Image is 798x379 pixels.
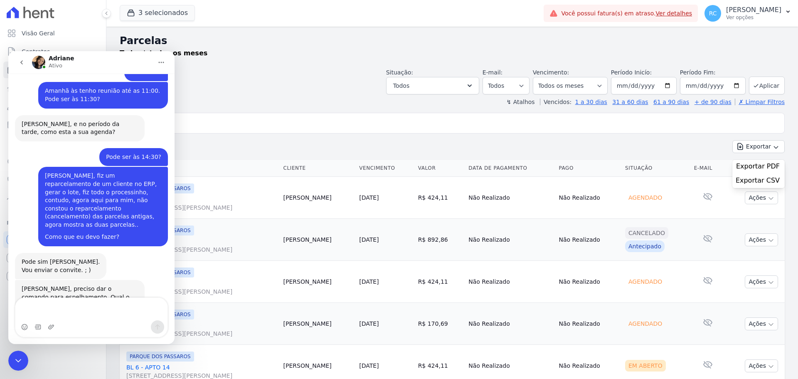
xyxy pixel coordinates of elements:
a: [DATE] [359,194,379,201]
span: Todos [393,81,409,91]
p: Ver opções [726,14,781,21]
a: Lotes [3,80,103,97]
p: [PERSON_NAME] [726,6,781,14]
a: [DATE] [359,236,379,243]
td: Não Realizado [555,177,622,219]
div: Antecipado [625,240,665,252]
a: [DATE] [359,320,379,327]
span: [STREET_ADDRESS][PERSON_NAME] [126,203,277,212]
div: Agendado [625,192,665,203]
th: Pago [555,160,622,177]
div: Cancelado [625,227,668,239]
th: E-mail [691,160,725,177]
a: Exportar PDF [736,162,781,172]
button: Seletor de Gif [26,272,33,279]
span: Contratos [22,47,50,56]
button: Seletor de emoji [13,272,20,279]
button: 3 selecionados [120,5,195,21]
button: Ações [745,191,778,204]
label: Período Fim: [680,68,746,77]
div: Pode ser às 14:30? [98,102,153,110]
a: Visão Geral [3,25,103,42]
textarea: Envie uma mensagem... [7,247,159,269]
button: Carregar anexo [39,272,46,279]
span: [STREET_ADDRESS][PERSON_NAME] [126,245,277,254]
p: de [120,48,207,58]
span: [STREET_ADDRESS][PERSON_NAME] [126,329,277,338]
a: 31 a 60 dias [612,99,648,105]
a: [DATE] [359,278,379,285]
iframe: Intercom live chat [8,51,175,344]
span: [STREET_ADDRESS][PERSON_NAME] [126,287,277,296]
td: Não Realizado [465,261,555,303]
a: Contratos [3,43,103,60]
button: Aplicar [749,77,785,94]
a: Parcelas [3,62,103,78]
a: Transferências [3,135,103,151]
a: BL 6 - APTO 14[STREET_ADDRESS][PERSON_NAME] [126,195,277,212]
a: BL 6 - APTO 14[STREET_ADDRESS][PERSON_NAME] [126,279,277,296]
strong: todos os meses [150,49,208,57]
label: Vencimento: [533,69,569,76]
td: [PERSON_NAME] [280,261,356,303]
button: Todos [386,77,479,94]
div: Agendado [625,318,665,329]
td: [PERSON_NAME] [280,177,356,219]
div: [PERSON_NAME], e no período da tarde, como esta a sua agenda? [13,69,130,85]
th: Vencimento [356,160,414,177]
td: Não Realizado [555,303,622,345]
span: PARQUE DOS PASSAROS [126,352,194,362]
button: Enviar mensagem… [143,269,156,282]
div: [PERSON_NAME], fiz um reparcelamento de um cliente no ERP, gerar o lote, fiz todo o processinho, ... [37,121,153,178]
a: 1 a 30 dias [575,99,607,105]
td: Não Realizado [465,303,555,345]
th: Situação [622,160,691,177]
th: Contrato [120,160,280,177]
a: Conta Hent [3,250,103,266]
div: [PERSON_NAME], preciso dar o comando para espelhamento. Qual o contrato e nome do cliente por favor? [13,234,130,258]
div: Pode sim [PERSON_NAME]. Vou enviar o convite. ; ) [13,207,91,223]
div: Pode sim [PERSON_NAME].Vou enviar o convite. ; ) [7,202,98,228]
td: Não Realizado [465,219,555,261]
label: Vencidos: [540,99,571,105]
a: Troca de Arquivos [3,190,103,206]
a: Ver detalhes [656,10,692,17]
button: Ações [745,233,778,246]
div: [PERSON_NAME], preciso dar o comando para espelhamento. Qual o contrato e nome do cliente por favor? [7,229,136,263]
button: Ações [745,317,778,330]
label: Período Inicío: [611,69,652,76]
td: [PERSON_NAME] [280,303,356,345]
a: Recebíveis [3,231,103,248]
td: Não Realizado [555,261,622,303]
td: R$ 170,69 [415,303,465,345]
div: [PERSON_NAME], fiz um reparcelamento de um cliente no ERP, gerar o lote, fiz todo o processinho, ... [30,116,160,195]
span: Você possui fatura(s) em atraso. [561,9,692,18]
div: Raquel diz… [7,116,160,202]
th: Valor [415,160,465,177]
iframe: Intercom live chat [8,351,28,371]
td: Não Realizado [555,219,622,261]
a: 61 a 90 dias [653,99,689,105]
th: Data de Pagamento [465,160,555,177]
div: Adriane diz… [7,229,160,278]
button: RC [PERSON_NAME] Ver opções [698,2,798,25]
a: Exportar CSV [736,176,781,186]
th: Cliente [280,160,356,177]
div: Agendado [625,276,665,287]
a: Clientes [3,98,103,115]
h2: Parcelas [120,33,785,48]
td: [PERSON_NAME] [280,219,356,261]
button: Exportar [732,140,785,153]
td: R$ 424,11 [415,177,465,219]
button: Ações [745,359,778,372]
a: ✗ Limpar Filtros [735,99,785,105]
a: Negativação [3,171,103,188]
a: Crédito [3,153,103,170]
